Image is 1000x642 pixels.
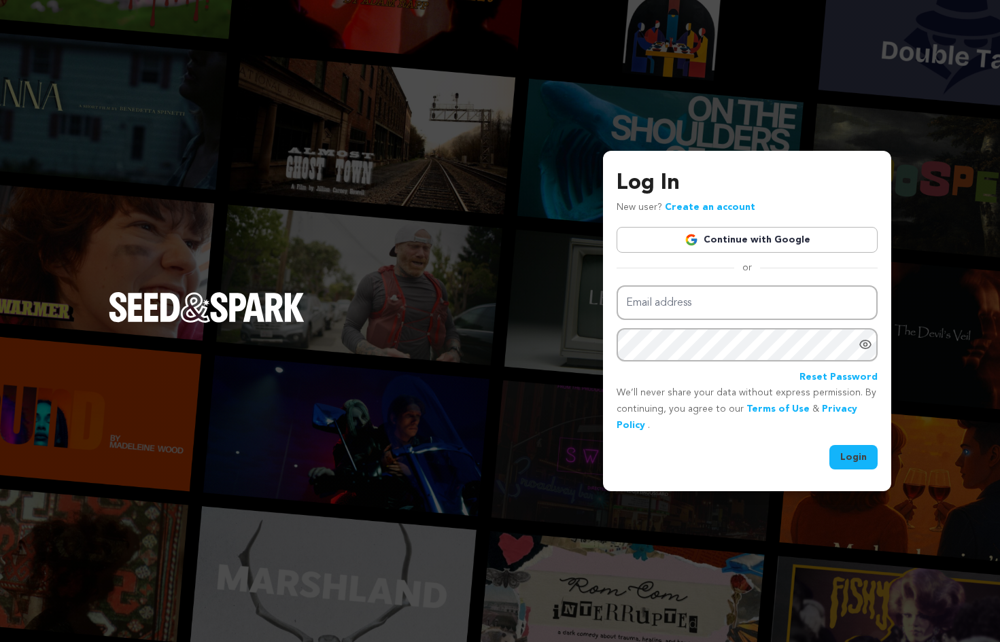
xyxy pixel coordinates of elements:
[746,404,810,414] a: Terms of Use
[685,233,698,247] img: Google logo
[829,445,878,469] button: Login
[734,261,760,274] span: or
[109,292,305,322] img: Seed&Spark Logo
[109,292,305,349] a: Seed&Spark Homepage
[617,285,878,320] input: Email address
[617,227,878,253] a: Continue with Google
[799,370,878,386] a: Reset Password
[665,202,755,212] a: Create an account
[859,338,872,351] a: Show password as plain text. Warning: this will display your password on the screen.
[617,167,878,200] h3: Log In
[617,200,755,216] p: New user?
[617,404,857,430] a: Privacy Policy
[617,385,878,433] p: We’ll never share your data without express permission. By continuing, you agree to our & .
